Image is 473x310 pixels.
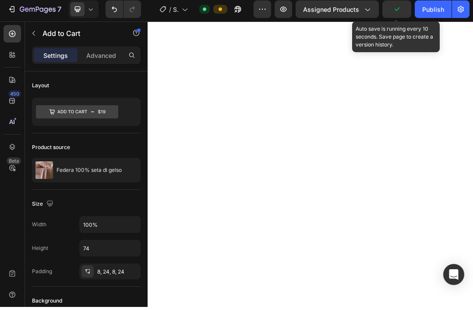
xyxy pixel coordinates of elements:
span: Assigned Products [303,8,359,17]
input: Auto [80,220,140,235]
div: Background [32,300,62,308]
p: 7 [57,7,61,18]
div: Padding [32,271,52,278]
div: Width [32,224,46,232]
div: Layout [32,85,49,93]
div: Beta [7,160,21,167]
img: product feature img [35,164,53,182]
div: Publish [422,8,444,17]
div: Product source [32,146,70,154]
p: Settings [43,54,68,63]
p: Advanced [86,54,116,63]
input: Auto [80,243,140,259]
div: Open Intercom Messenger [443,267,464,288]
div: 450 [8,93,21,100]
button: 7 [4,4,65,21]
p: Federa 100% seta di gelso [56,170,122,176]
iframe: Design area [148,25,473,310]
p: Add to Cart [42,31,117,42]
div: Height [32,247,48,255]
button: Publish [415,4,452,21]
div: Undo/Redo [106,4,141,21]
span: / [169,8,171,17]
span: Shopify Original Product Template [173,8,178,17]
button: Assigned Products [296,4,379,21]
div: 8, 24, 8, 24 [97,271,138,279]
div: Size [32,201,55,213]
